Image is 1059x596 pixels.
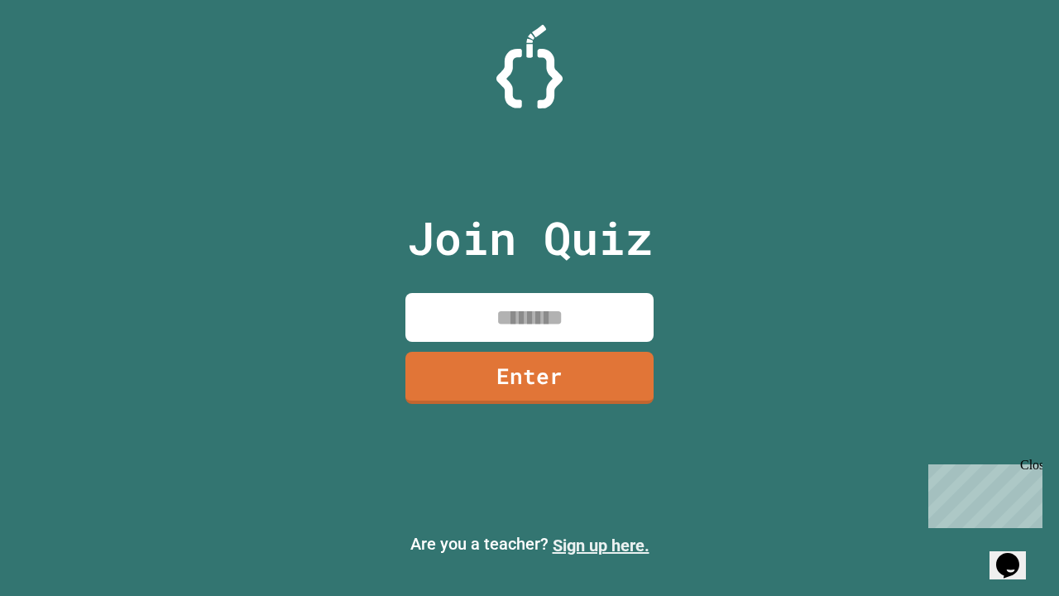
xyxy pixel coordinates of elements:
a: Enter [405,352,654,404]
a: Sign up here. [553,536,649,555]
div: Chat with us now!Close [7,7,114,105]
iframe: chat widget [990,530,1042,579]
p: Are you a teacher? [13,531,1046,558]
iframe: chat widget [922,458,1042,528]
p: Join Quiz [407,204,653,272]
img: Logo.svg [496,25,563,108]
